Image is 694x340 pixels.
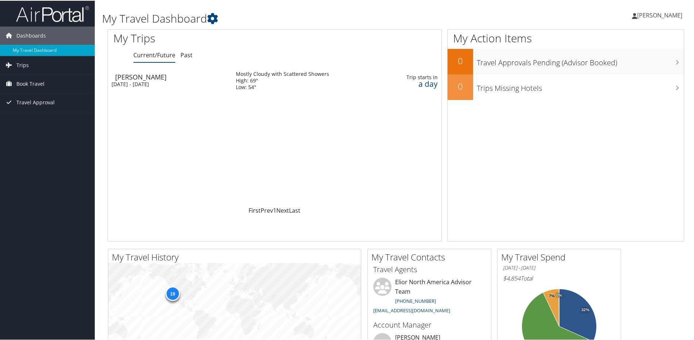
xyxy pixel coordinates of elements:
a: Last [289,206,300,214]
h1: My Trips [113,30,297,45]
a: Prev [261,206,273,214]
span: Book Travel [16,74,44,92]
h3: Travel Approvals Pending (Advisor Booked) [477,53,684,67]
h6: [DATE] - [DATE] [503,264,615,271]
h2: 0 [448,80,473,92]
a: 0Trips Missing Hotels [448,74,684,99]
tspan: 32% [581,307,589,312]
a: 0Travel Approvals Pending (Advisor Booked) [448,48,684,74]
a: Past [180,50,192,58]
div: 19 [165,286,180,300]
div: [DATE] - [DATE] [112,80,225,87]
a: 1 [273,206,276,214]
h3: Travel Agents [373,264,486,274]
span: Trips [16,55,29,74]
a: [EMAIL_ADDRESS][DOMAIN_NAME] [373,306,450,313]
h3: Trips Missing Hotels [477,79,684,93]
tspan: 0% [556,293,562,297]
h2: 0 [448,54,473,66]
a: [PERSON_NAME] [632,4,690,26]
a: Next [276,206,289,214]
h2: My Travel History [112,250,361,263]
h1: My Travel Dashboard [102,10,494,26]
img: airportal-logo.png [16,5,89,22]
span: $4,854 [503,274,520,282]
div: High: 69° [236,77,329,83]
h6: Total [503,274,615,282]
div: Low: 54° [236,83,329,90]
li: Elior North America Advisor Team [370,277,489,316]
a: [PHONE_NUMBER] [395,297,436,304]
h2: My Travel Spend [501,250,621,263]
h3: Account Manager [373,319,486,329]
tspan: 7% [549,293,555,298]
div: Mostly Cloudy with Scattered Showers [236,70,329,77]
span: [PERSON_NAME] [637,11,682,19]
h1: My Action Items [448,30,684,45]
a: Current/Future [133,50,175,58]
span: Dashboards [16,26,46,44]
div: [PERSON_NAME] [115,73,229,80]
a: First [249,206,261,214]
div: Trip starts in [397,73,437,80]
span: Travel Approval [16,93,55,111]
h2: My Travel Contacts [371,250,491,263]
div: a day [397,80,437,86]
